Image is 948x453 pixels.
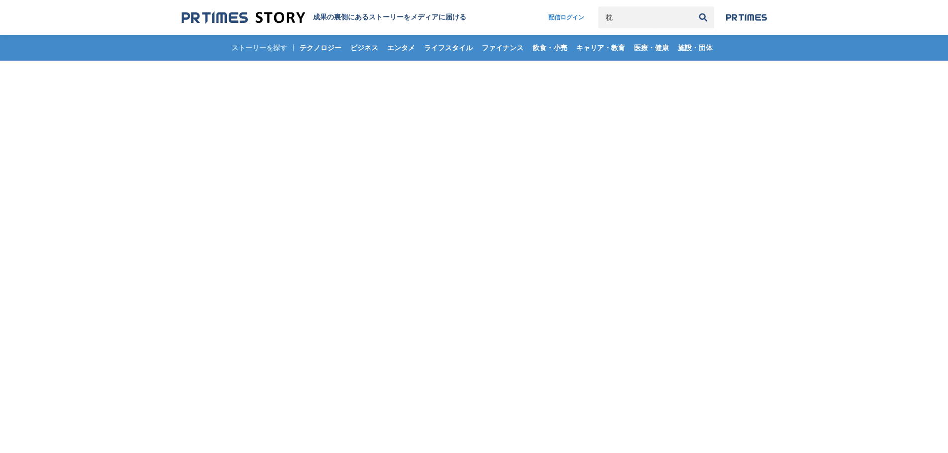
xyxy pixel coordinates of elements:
span: ビジネス [346,43,382,52]
span: エンタメ [383,43,419,52]
a: ファイナンス [478,35,527,61]
a: テクノロジー [296,35,345,61]
span: 飲食・小売 [528,43,571,52]
h1: 成果の裏側にあるストーリーをメディアに届ける [313,13,466,22]
a: 飲食・小売 [528,35,571,61]
span: 施設・団体 [674,43,717,52]
button: 検索 [692,6,714,28]
a: 施設・団体 [674,35,717,61]
a: キャリア・教育 [572,35,629,61]
a: ビジネス [346,35,382,61]
a: エンタメ [383,35,419,61]
span: キャリア・教育 [572,43,629,52]
a: 医療・健康 [630,35,673,61]
img: 成果の裏側にあるストーリーをメディアに届ける [182,11,305,24]
a: 成果の裏側にあるストーリーをメディアに届ける 成果の裏側にあるストーリーをメディアに届ける [182,11,466,24]
span: ライフスタイル [420,43,477,52]
span: 医療・健康 [630,43,673,52]
span: テクノロジー [296,43,345,52]
a: ライフスタイル [420,35,477,61]
img: prtimes [726,13,767,21]
input: キーワードで検索 [598,6,692,28]
a: 配信ログイン [538,6,594,28]
span: ファイナンス [478,43,527,52]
